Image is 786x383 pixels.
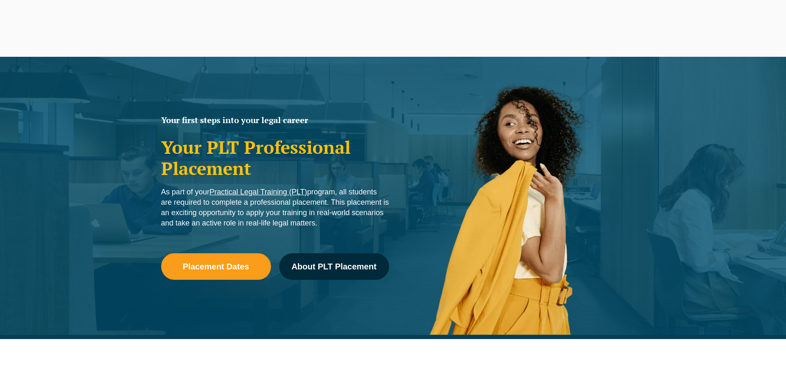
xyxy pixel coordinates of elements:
span: As part of your program, all students are required to complete a professional placement. This pla... [161,188,389,227]
h2: Your first steps into your legal career [161,116,389,124]
a: About PLT Placement [279,253,389,280]
a: Practical Legal Training (PLT) [210,188,307,196]
a: Placement Dates [161,253,271,280]
h1: Your PLT Professional Placement [161,137,389,179]
span: About PLT Placement [291,262,376,271]
span: Placement Dates [183,262,249,271]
